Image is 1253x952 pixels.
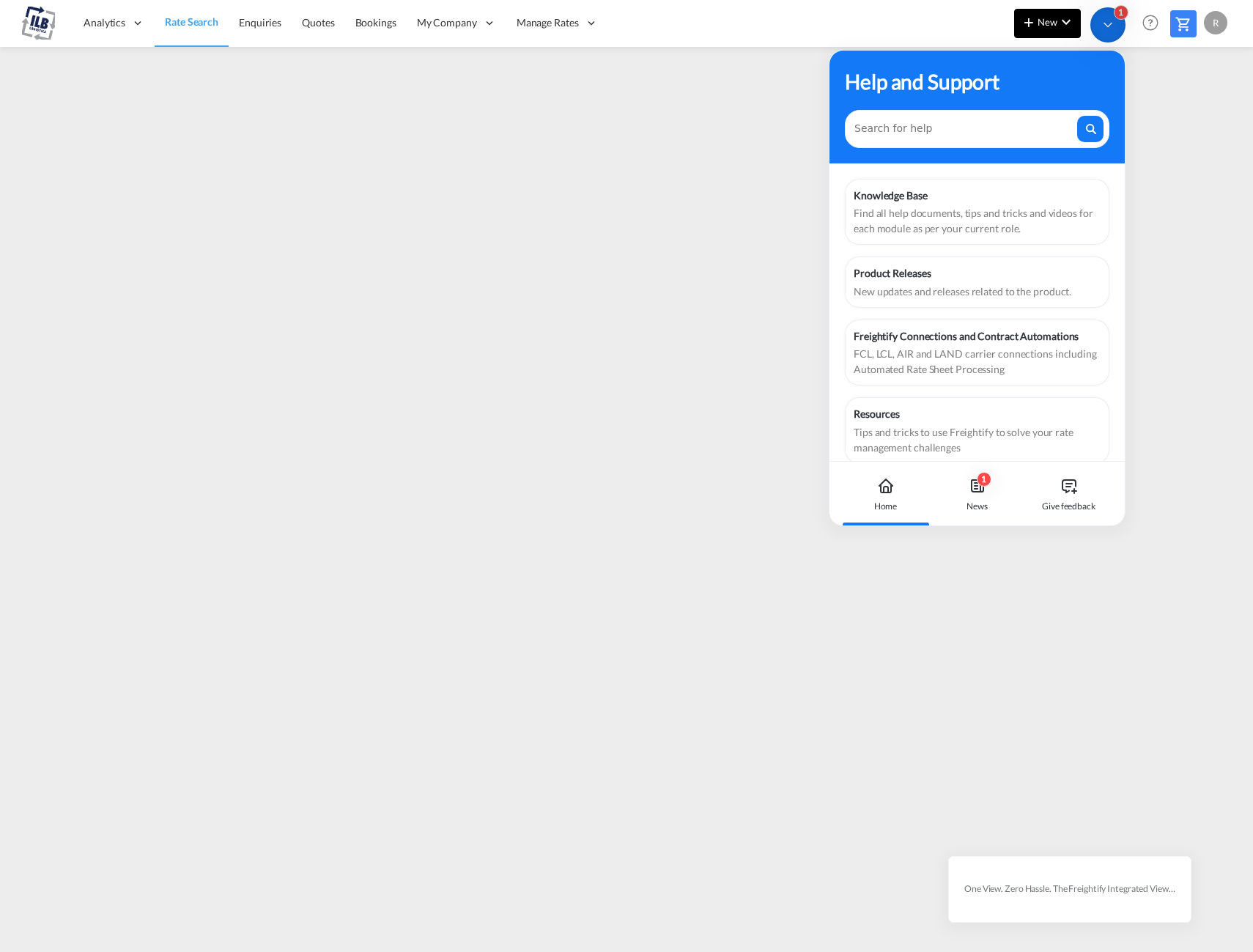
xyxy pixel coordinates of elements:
img: 625ebc90a5f611efb2de8361e036ac32.png [22,7,55,40]
div: R [1204,11,1227,34]
span: Enquiries [239,16,281,29]
button: icon-plus 400-fgNewicon-chevron-down [1014,9,1081,38]
md-icon: icon-plus 400-fg [1020,13,1038,31]
span: Help [1138,10,1163,35]
span: Analytics [84,15,125,30]
span: Bookings [355,16,396,29]
div: Help [1138,10,1170,37]
span: My Company [417,15,477,30]
span: Quotes [302,16,334,29]
md-icon: icon-chevron-down [1057,13,1075,31]
span: Manage Rates [517,15,579,30]
span: New [1020,16,1075,28]
span: Rate Search [165,15,218,28]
